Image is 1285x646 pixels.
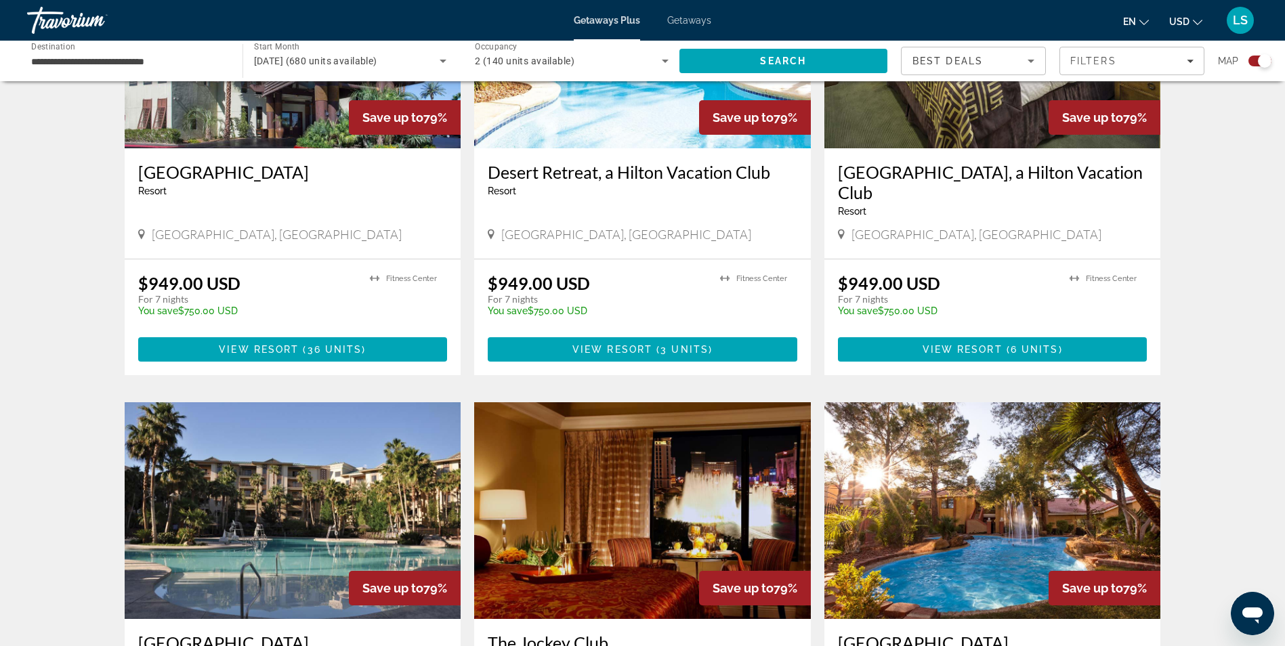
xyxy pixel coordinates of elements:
button: Change currency [1169,12,1202,31]
a: Getaways Plus [574,15,640,26]
input: Select destination [31,53,225,70]
span: Resort [138,186,167,196]
img: Westgate Flamingo Bay Resort [824,402,1161,619]
button: View Resort(3 units) [488,337,797,362]
div: 79% [699,571,811,605]
span: 3 units [660,344,709,355]
button: User Menu [1223,6,1258,35]
a: Desert Retreat, a Hilton Vacation Club [488,162,797,182]
div: 79% [349,100,461,135]
span: View Resort [572,344,652,355]
span: You save [838,305,878,316]
a: [GEOGRAPHIC_DATA], a Hilton Vacation Club [838,162,1147,202]
span: Save up to [713,581,774,595]
div: 79% [699,100,811,135]
span: ( ) [299,344,366,355]
img: The Jockey Club [474,402,811,619]
div: 79% [349,571,461,605]
span: Save up to [362,110,423,125]
span: Fitness Center [1086,274,1137,283]
iframe: Button to launch messaging window [1231,592,1274,635]
img: Tahiti Village [125,402,461,619]
span: Map [1218,51,1238,70]
span: You save [138,305,178,316]
button: Search [679,49,888,73]
span: LS [1233,14,1248,27]
span: Save up to [713,110,774,125]
span: Save up to [1062,581,1123,595]
span: Search [760,56,806,66]
span: Start Month [254,42,299,51]
button: View Resort(6 units) [838,337,1147,362]
span: USD [1169,16,1189,27]
span: Fitness Center [386,274,437,283]
span: Save up to [1062,110,1123,125]
span: 36 units [308,344,362,355]
span: ( ) [1003,344,1063,355]
span: Fitness Center [736,274,787,283]
span: Save up to [362,581,423,595]
p: $750.00 USD [488,305,707,316]
span: Filters [1070,56,1116,66]
p: $949.00 USD [488,273,590,293]
p: $949.00 USD [138,273,240,293]
a: Getaways [667,15,711,26]
mat-select: Sort by [912,53,1034,69]
span: Resort [488,186,516,196]
p: For 7 nights [838,293,1057,305]
p: $750.00 USD [138,305,357,316]
span: Occupancy [475,42,518,51]
span: Best Deals [912,56,983,66]
span: 2 (140 units available) [475,56,574,66]
a: [GEOGRAPHIC_DATA] [138,162,448,182]
p: $750.00 USD [838,305,1057,316]
p: For 7 nights [488,293,707,305]
span: [GEOGRAPHIC_DATA], [GEOGRAPHIC_DATA] [851,227,1101,242]
button: Filters [1059,47,1204,75]
span: View Resort [923,344,1003,355]
span: Destination [31,41,75,51]
span: [DATE] (680 units available) [254,56,377,66]
a: Travorium [27,3,163,38]
span: [GEOGRAPHIC_DATA], [GEOGRAPHIC_DATA] [152,227,402,242]
span: Resort [838,206,866,217]
div: 79% [1049,571,1160,605]
span: 6 units [1011,344,1059,355]
button: Change language [1123,12,1149,31]
span: ( ) [652,344,713,355]
p: For 7 nights [138,293,357,305]
span: en [1123,16,1136,27]
span: You save [488,305,528,316]
button: View Resort(36 units) [138,337,448,362]
span: View Resort [219,344,299,355]
span: [GEOGRAPHIC_DATA], [GEOGRAPHIC_DATA] [501,227,751,242]
div: 79% [1049,100,1160,135]
p: $949.00 USD [838,273,940,293]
